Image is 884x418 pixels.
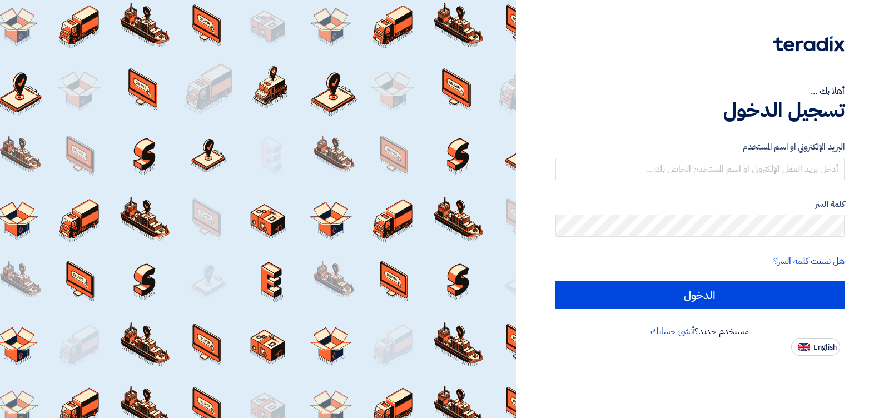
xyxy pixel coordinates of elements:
[555,158,845,180] input: أدخل بريد العمل الإلكتروني او اسم المستخدم الخاص بك ...
[798,343,810,351] img: en-US.png
[555,98,845,122] h1: تسجيل الدخول
[773,36,845,52] img: Teradix logo
[555,281,845,309] input: الدخول
[555,84,845,98] div: أهلا بك ...
[650,325,694,338] a: أنشئ حسابك
[555,325,845,338] div: مستخدم جديد؟
[773,255,845,268] a: هل نسيت كلمة السر؟
[791,338,840,356] button: English
[555,198,845,211] label: كلمة السر
[813,344,837,351] span: English
[555,141,845,153] label: البريد الإلكتروني او اسم المستخدم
